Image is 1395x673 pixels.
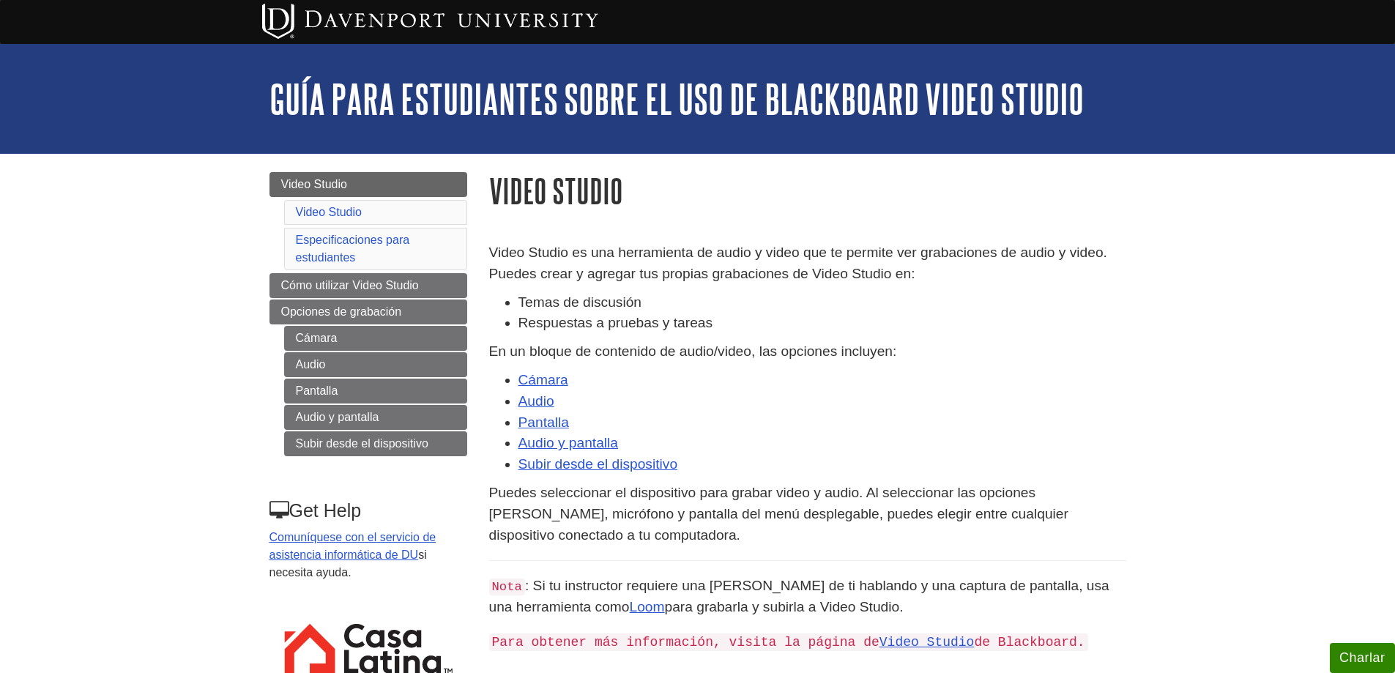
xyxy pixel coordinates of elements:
a: Video Studio [269,172,467,197]
button: Charlar [1330,643,1395,673]
a: Cámara [284,326,467,351]
p: Video Studio es una herramienta de audio y video que te permite ver grabaciones de audio y video.... [489,242,1126,285]
p: si necesita ayuda. [269,529,466,581]
img: Davenport University [262,4,598,39]
a: Audio [284,352,467,377]
a: Cámara [518,372,568,387]
a: Loom [629,599,664,614]
a: Audio y pantalla [284,405,467,430]
p: En un bloque de contenido de audio/video, las opciones incluyen: [489,341,1126,362]
li: Temas de discusión [518,292,1126,313]
a: Especificaciones para estudiantes [296,234,410,264]
code: Para obtener más información, visita la página de de Blackboard. [489,633,1088,651]
p: Puedes seleccionar el dispositivo para grabar video y audio. Al seleccionar las opciones [PERSON_... [489,483,1126,546]
a: Audio [518,393,554,409]
a: Subir desde el dispositivo [284,431,467,456]
a: Video Studio [296,206,362,218]
h3: Get Help [269,500,466,521]
a: Subir desde el dispositivo [518,456,678,472]
span: Cómo utilizar Video Studio [281,279,419,291]
span: Opciones de grabación [281,305,402,318]
a: Guía para estudiantes sobre el uso de Blackboard Video Studio [269,76,1084,122]
a: Cómo utilizar Video Studio [269,273,467,298]
a: Video Studio [879,635,975,650]
li: Respuestas a pruebas y tareas [518,313,1126,334]
a: Pantalla [518,414,569,430]
code: Nota [489,579,525,595]
a: Comuníquese con el servicio de asistencia informática de DU [269,531,436,561]
a: Opciones de grabación [269,300,467,324]
span: Video Studio [281,178,347,190]
a: Pantalla [284,379,467,404]
h1: Video Studio [489,172,1126,209]
a: Audio y pantalla [518,435,619,450]
p: : Si tu instructor requiere una [PERSON_NAME] de ti hablando y una captura de pantalla, usa una h... [489,576,1126,618]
